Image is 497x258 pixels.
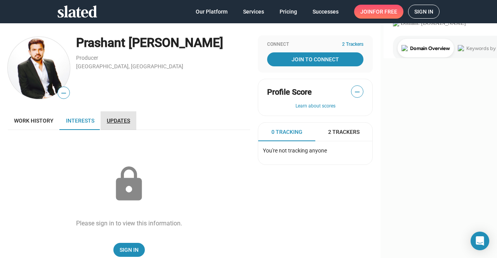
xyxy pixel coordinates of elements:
span: Services [243,5,264,19]
a: Join To Connect [267,52,363,66]
span: Join [360,5,397,19]
span: Work history [14,118,54,124]
span: Join To Connect [269,52,362,66]
span: Our Platform [196,5,228,19]
a: Joinfor free [354,5,403,19]
div: Connect [267,42,363,48]
a: Updates [101,111,136,130]
a: Interests [60,111,101,130]
a: Services [237,5,270,19]
span: Successes [313,5,339,19]
a: Our Platform [189,5,234,19]
span: for free [373,5,397,19]
img: logo_orange.svg [12,12,19,19]
div: Domain Overview [30,46,70,51]
a: Work history [8,111,60,130]
div: Domain: [DOMAIN_NAME] [20,20,85,26]
span: Updates [107,118,130,124]
span: Pricing [280,5,297,19]
span: — [351,87,363,97]
a: Producer [76,55,98,61]
mat-icon: lock [109,165,148,204]
div: v 4.0.25 [22,12,38,19]
img: tab_keywords_by_traffic_grey.svg [77,45,83,51]
span: 2 Trackers [328,128,360,136]
img: tab_domain_overview_orange.svg [21,45,27,51]
a: [GEOGRAPHIC_DATA], [GEOGRAPHIC_DATA] [76,63,183,69]
div: Open Intercom Messenger [471,232,489,250]
div: Please sign in to view this information. [76,219,182,227]
span: You're not tracking anyone [263,147,327,154]
a: Sign In [113,243,145,257]
button: Learn about scores [267,103,363,109]
span: Profile Score [267,87,312,97]
span: 2 Trackers [342,42,363,48]
img: Prashant Ramesh Mishra [8,37,70,99]
a: Successes [306,5,345,19]
div: Prashant [PERSON_NAME] [76,35,250,51]
span: 0 Tracking [271,128,302,136]
span: — [58,88,70,98]
a: Pricing [273,5,303,19]
span: Interests [66,118,94,124]
span: Sign In [120,243,139,257]
img: website_grey.svg [12,20,19,26]
div: Keywords by Traffic [86,46,131,51]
